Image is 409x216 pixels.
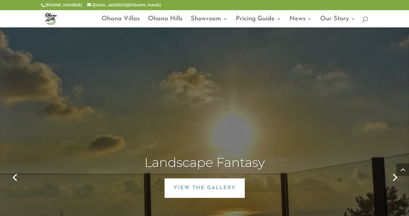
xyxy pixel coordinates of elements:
a: View The Gallery [165,178,245,198]
a: Ohana Hills [148,17,182,27]
a: [EMAIL_ADDRESS][DOMAIN_NAME] [87,4,161,7]
a: Pricing Guide [236,17,281,27]
img: ohana-hills [42,10,59,27]
a: Showroom [191,17,228,27]
a: Landscape Fantasy [144,155,265,170]
a: [PHONE_NUMBER] [45,4,82,7]
a: Our Story [320,17,355,27]
a: Ohana Villas [102,17,140,27]
a: News [289,17,312,27]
